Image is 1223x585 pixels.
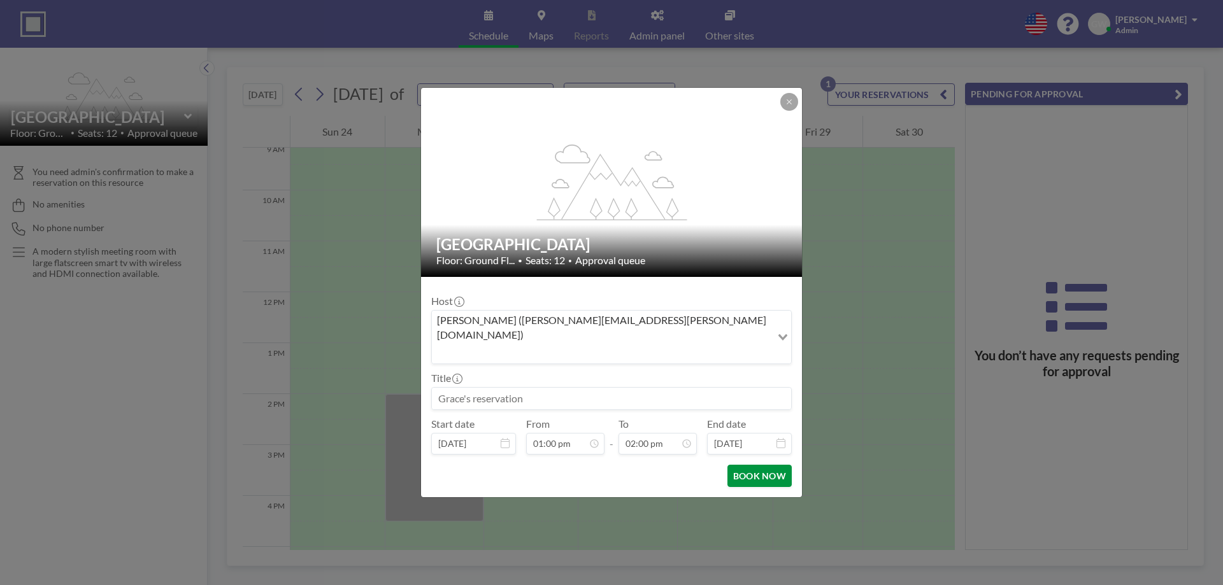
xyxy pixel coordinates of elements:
span: - [610,422,613,450]
span: • [568,257,572,265]
span: Seats: 12 [526,254,565,267]
span: [PERSON_NAME] ([PERSON_NAME][EMAIL_ADDRESS][PERSON_NAME][DOMAIN_NAME]) [434,313,769,342]
label: Start date [431,418,475,430]
button: BOOK NOW [727,465,792,487]
input: Grace's reservation [432,388,791,409]
h2: [GEOGRAPHIC_DATA] [436,235,788,254]
input: Search for option [433,344,770,361]
label: End date [707,418,746,430]
g: flex-grow: 1.2; [537,143,687,220]
span: Floor: Ground Fl... [436,254,515,267]
span: • [518,256,522,265]
label: Host [431,295,463,307]
span: Approval queue [575,254,645,267]
label: To [619,418,629,430]
div: Search for option [432,311,791,363]
label: From [526,418,550,430]
label: Title [431,372,461,384]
